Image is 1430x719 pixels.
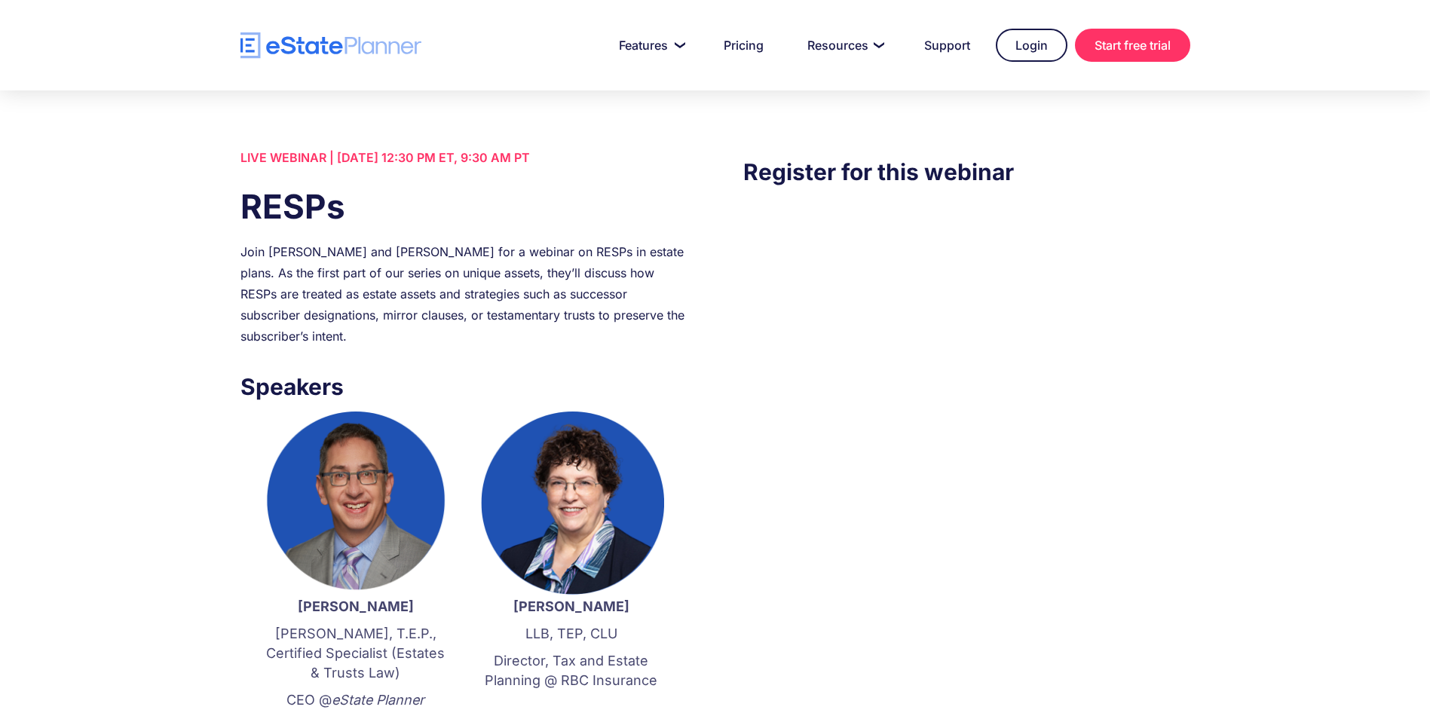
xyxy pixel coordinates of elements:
[240,147,687,168] div: LIVE WEBINAR | [DATE] 12:30 PM ET, 9:30 AM PT
[479,651,664,690] p: Director, Tax and Estate Planning @ RBC Insurance
[263,624,449,683] p: [PERSON_NAME], T.E.P., Certified Specialist (Estates & Trusts Law)
[479,624,664,644] p: LLB, TEP, CLU
[240,241,687,347] div: Join [PERSON_NAME] and [PERSON_NAME] for a webinar on RESPs in estate plans. As the first part of...
[240,369,687,404] h3: Speakers
[240,183,687,230] h1: RESPs
[743,155,1190,189] h3: Register for this webinar
[332,692,424,708] em: eState Planner
[240,32,421,59] a: home
[789,30,899,60] a: Resources
[906,30,988,60] a: Support
[706,30,782,60] a: Pricing
[1075,29,1190,62] a: Start free trial
[601,30,698,60] a: Features
[743,219,1190,489] iframe: Form 0
[263,690,449,710] p: CEO @
[513,598,629,614] strong: [PERSON_NAME]
[479,698,664,717] p: ‍
[298,598,414,614] strong: [PERSON_NAME]
[996,29,1067,62] a: Login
